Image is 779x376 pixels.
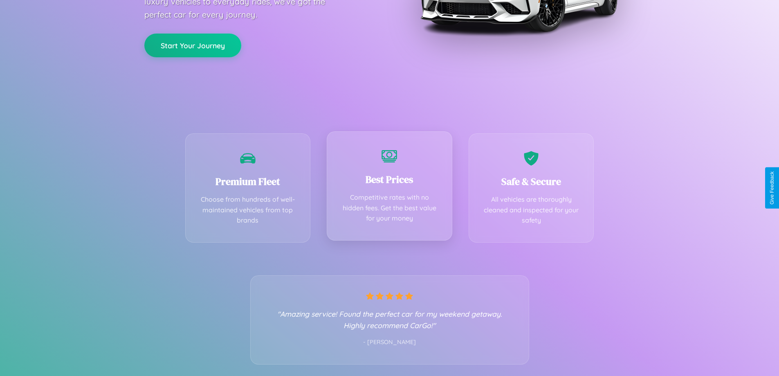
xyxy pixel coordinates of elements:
h3: Safe & Secure [481,175,581,188]
h3: Premium Fleet [198,175,298,188]
button: Start Your Journey [144,34,241,57]
p: Competitive rates with no hidden fees. Get the best value for your money [339,192,440,224]
p: - [PERSON_NAME] [267,337,512,348]
p: "Amazing service! Found the perfect car for my weekend getaway. Highly recommend CarGo!" [267,308,512,331]
h3: Best Prices [339,173,440,186]
div: Give Feedback [769,171,775,205]
p: All vehicles are thoroughly cleaned and inspected for your safety [481,194,581,226]
p: Choose from hundreds of well-maintained vehicles from top brands [198,194,298,226]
